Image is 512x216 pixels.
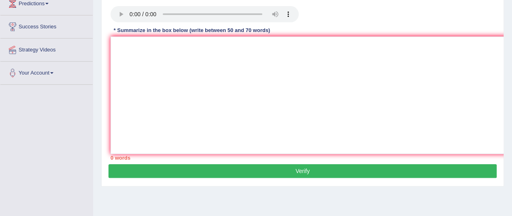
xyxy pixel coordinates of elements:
[110,26,273,34] div: * Summarize in the box below (write between 50 and 70 words)
[0,62,93,82] a: Your Account
[0,15,93,36] a: Success Stories
[108,164,497,178] button: Verify
[0,38,93,59] a: Strategy Videos
[110,154,495,162] div: 0 words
